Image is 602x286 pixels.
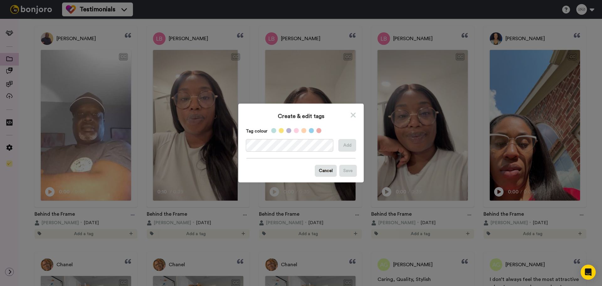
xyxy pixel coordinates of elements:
[339,165,357,177] button: Save
[581,265,596,280] div: Open Intercom Messenger
[278,112,325,121] p: Create & edit tags
[315,165,337,177] button: Cancel
[246,128,270,135] label: Tag colour
[338,139,356,152] button: Add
